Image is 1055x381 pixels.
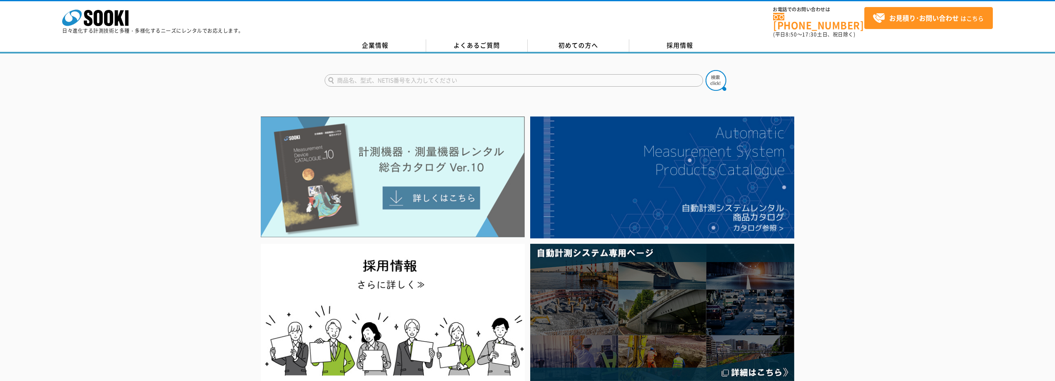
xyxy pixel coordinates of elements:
span: はこちら [873,12,984,24]
img: Catalog Ver10 [261,116,525,238]
a: 初めての方へ [528,39,629,52]
a: [PHONE_NUMBER] [773,13,864,30]
img: 自動計測システム専用ページ [530,244,794,381]
span: 17:30 [802,31,817,38]
a: お見積り･お問い合わせはこちら [864,7,993,29]
span: 初めての方へ [558,41,598,50]
input: 商品名、型式、NETIS番号を入力してください [325,74,703,87]
img: btn_search.png [706,70,726,91]
a: よくあるご質問 [426,39,528,52]
img: 自動計測システムカタログ [530,116,794,238]
span: 8:50 [786,31,797,38]
strong: お見積り･お問い合わせ [889,13,959,23]
img: SOOKI recruit [261,244,525,381]
a: 採用情報 [629,39,731,52]
p: 日々進化する計測技術と多種・多様化するニーズにレンタルでお応えします。 [62,28,244,33]
span: (平日 ～ 土日、祝日除く) [773,31,855,38]
a: 企業情報 [325,39,426,52]
span: お電話でのお問い合わせは [773,7,864,12]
